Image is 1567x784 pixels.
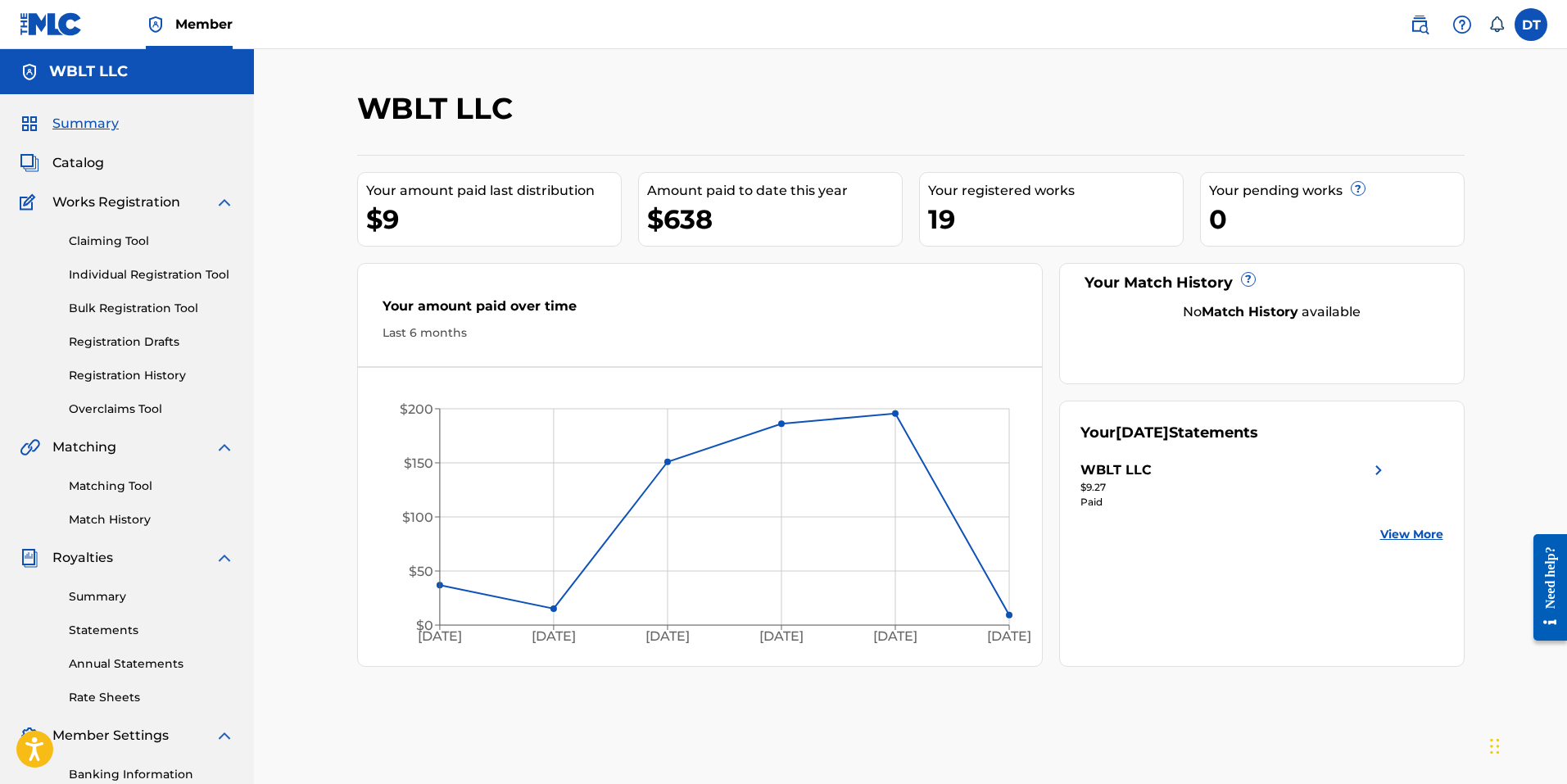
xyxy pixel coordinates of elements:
[69,622,234,639] a: Statements
[415,618,433,633] tspan: $0
[647,201,902,238] div: $638
[215,193,234,212] img: expand
[1490,722,1500,771] div: Drag
[69,233,234,250] a: Claiming Tool
[1202,304,1298,319] strong: Match History
[146,15,165,34] img: Top Rightsholder
[69,266,234,283] a: Individual Registration Tool
[52,153,104,173] span: Catalog
[20,153,39,173] img: Catalog
[645,629,690,645] tspan: [DATE]
[1380,526,1443,543] a: View More
[401,510,433,525] tspan: $100
[647,181,902,201] div: Amount paid to date this year
[1369,460,1388,480] img: right chevron icon
[383,297,1018,324] div: Your amount paid over time
[928,181,1183,201] div: Your registered works
[52,114,119,134] span: Summary
[873,629,917,645] tspan: [DATE]
[1242,273,1255,286] span: ?
[52,193,180,212] span: Works Registration
[20,62,39,82] img: Accounts
[215,437,234,457] img: expand
[383,324,1018,342] div: Last 6 months
[69,300,234,317] a: Bulk Registration Tool
[175,15,233,34] span: Member
[69,333,234,351] a: Registration Drafts
[1080,272,1443,294] div: Your Match History
[20,437,40,457] img: Matching
[20,114,119,134] a: SummarySummary
[408,564,433,579] tspan: $50
[52,437,116,457] span: Matching
[532,629,576,645] tspan: [DATE]
[69,401,234,418] a: Overclaims Tool
[759,629,804,645] tspan: [DATE]
[1080,480,1388,495] div: $9.27
[20,193,41,212] img: Works Registration
[1352,182,1365,195] span: ?
[1209,181,1464,201] div: Your pending works
[1446,8,1479,41] div: Help
[1080,460,1388,510] a: WBLT LLCright chevron icon$9.27Paid
[1080,495,1388,510] div: Paid
[1410,15,1429,34] img: search
[69,367,234,384] a: Registration History
[1080,422,1258,444] div: Your Statements
[1485,705,1567,784] iframe: Chat Widget
[1488,16,1505,33] div: Notifications
[52,726,169,745] span: Member Settings
[20,114,39,134] img: Summary
[20,153,104,173] a: CatalogCatalog
[366,201,621,238] div: $9
[215,726,234,745] img: expand
[399,401,433,417] tspan: $200
[1452,15,1472,34] img: help
[69,588,234,605] a: Summary
[417,629,461,645] tspan: [DATE]
[1101,302,1443,322] div: No available
[357,90,521,127] h2: WBLT LLC
[69,655,234,673] a: Annual Statements
[52,548,113,568] span: Royalties
[69,511,234,528] a: Match History
[69,766,234,783] a: Banking Information
[1116,424,1169,442] span: [DATE]
[1209,201,1464,238] div: 0
[1403,8,1436,41] a: Public Search
[215,548,234,568] img: expand
[1521,521,1567,653] iframe: Resource Center
[1515,8,1547,41] div: User Menu
[987,629,1031,645] tspan: [DATE]
[20,548,39,568] img: Royalties
[20,12,83,36] img: MLC Logo
[928,201,1183,238] div: 19
[20,726,39,745] img: Member Settings
[69,478,234,495] a: Matching Tool
[403,455,433,471] tspan: $150
[366,181,621,201] div: Your amount paid last distribution
[69,689,234,706] a: Rate Sheets
[49,62,128,81] h5: WBLT LLC
[1080,460,1152,480] div: WBLT LLC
